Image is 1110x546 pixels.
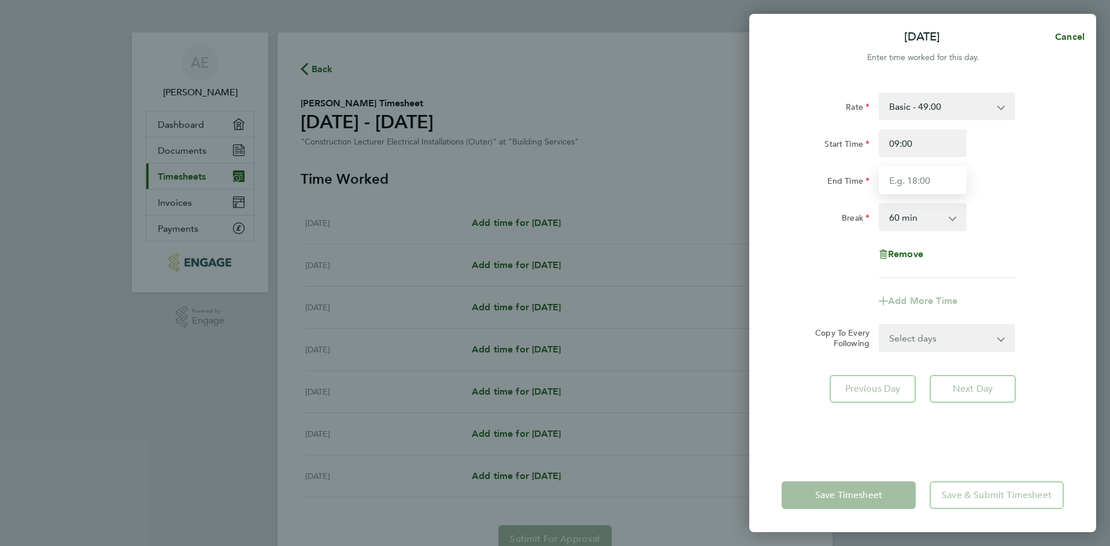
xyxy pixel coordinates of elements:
[827,176,869,190] label: End Time
[846,102,869,116] label: Rate
[842,213,869,226] label: Break
[749,51,1096,65] div: Enter time worked for this day.
[824,139,869,153] label: Start Time
[904,29,940,45] p: [DATE]
[888,248,923,259] span: Remove
[1037,25,1096,49] button: Cancel
[879,250,923,259] button: Remove
[879,129,967,157] input: E.g. 08:00
[879,166,967,194] input: E.g. 18:00
[806,328,869,348] label: Copy To Every Following
[1052,31,1085,42] span: Cancel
